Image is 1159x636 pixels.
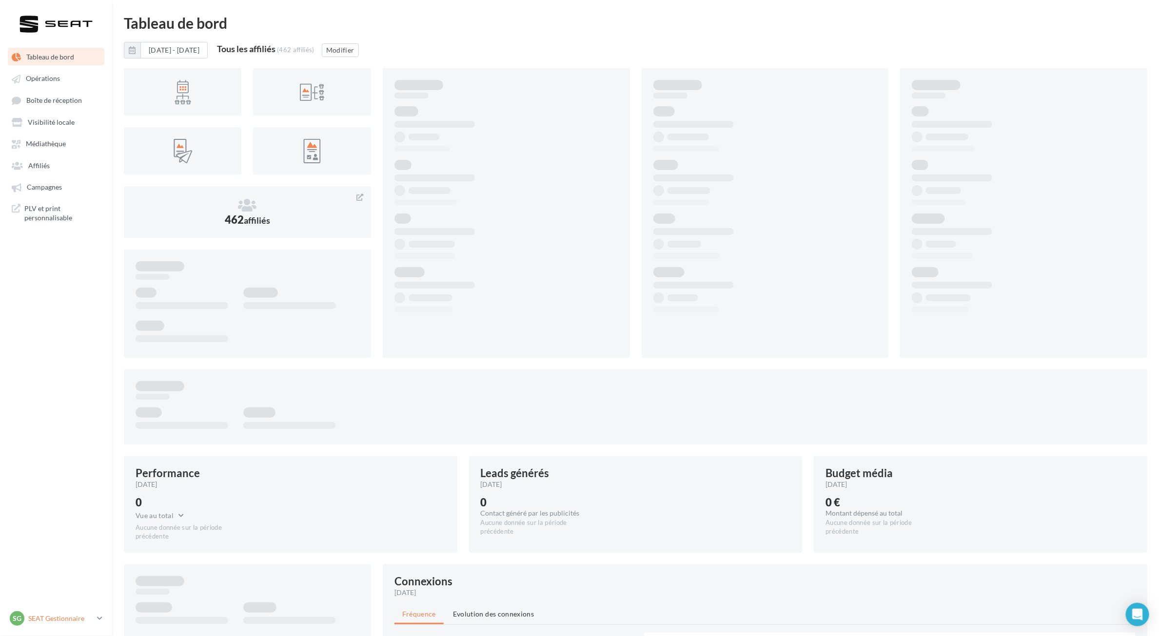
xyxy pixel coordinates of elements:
div: Performance [136,468,200,479]
p: SEAT Gestionnaire [28,614,93,623]
a: PLV et print personnalisable [6,200,106,227]
span: [DATE] [481,480,502,489]
span: Affiliés [28,161,50,170]
span: [DATE] [136,480,157,489]
div: 0 [481,497,590,508]
div: Montant dépensé au total [825,510,935,517]
span: Visibilité locale [28,118,75,126]
div: Budget média [825,468,893,479]
div: Leads générés [481,468,550,479]
a: SG SEAT Gestionnaire [8,609,104,628]
span: PLV et print personnalisable [24,204,100,223]
div: Tableau de bord [124,16,1147,30]
div: Aucune donnée sur la période précédente [136,523,245,541]
a: Tableau de bord [6,48,106,65]
span: Opérations [26,75,60,83]
div: 0 [136,497,245,508]
a: Affiliés [6,156,106,174]
a: Campagnes [6,178,106,195]
span: Médiathèque [26,140,66,148]
button: [DATE] - [DATE] [124,42,208,58]
button: Modifier [322,43,359,57]
span: [DATE] [394,588,416,597]
div: Aucune donnée sur la période précédente [481,519,590,536]
span: Evolution des connexions [453,610,534,618]
span: Tableau de bord [26,53,74,61]
span: SG [13,614,21,623]
div: Tous les affiliés [217,44,275,53]
span: [DATE] [825,480,847,489]
div: 0 € [825,497,935,508]
button: Vue au total [136,510,189,521]
span: Boîte de réception [26,96,82,104]
div: Connexions [394,576,452,587]
div: Contact généré par les publicités [481,510,590,517]
a: Opérations [6,69,106,87]
div: (462 affiliés) [277,46,314,54]
a: Boîte de réception [6,91,106,109]
div: Aucune donnée sur la période précédente [825,519,935,536]
a: Médiathèque [6,135,106,152]
div: Open Intercom Messenger [1126,603,1149,626]
button: [DATE] - [DATE] [140,42,208,58]
span: 462 [225,213,270,226]
span: affiliés [244,215,270,226]
span: Campagnes [27,183,62,192]
a: Visibilité locale [6,113,106,131]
